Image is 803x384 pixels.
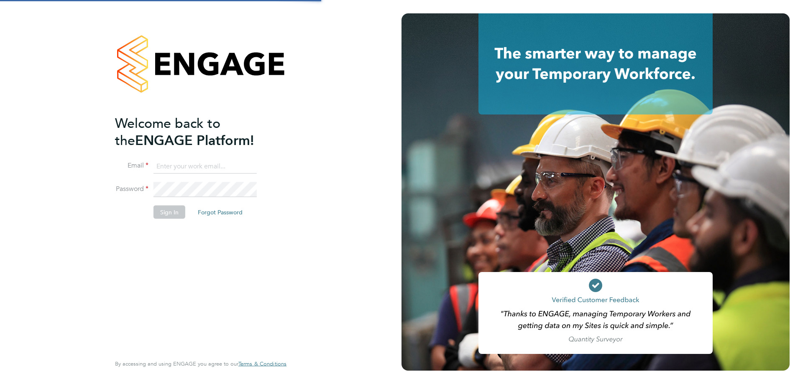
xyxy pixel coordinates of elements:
span: Welcome back to the [115,115,220,148]
label: Email [115,161,148,170]
label: Password [115,185,148,193]
a: Terms & Conditions [238,361,286,367]
button: Forgot Password [191,206,249,219]
input: Enter your work email... [153,159,257,174]
span: Terms & Conditions [238,360,286,367]
button: Sign In [153,206,185,219]
h2: ENGAGE Platform! [115,114,278,149]
span: By accessing and using ENGAGE you agree to our [115,360,286,367]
